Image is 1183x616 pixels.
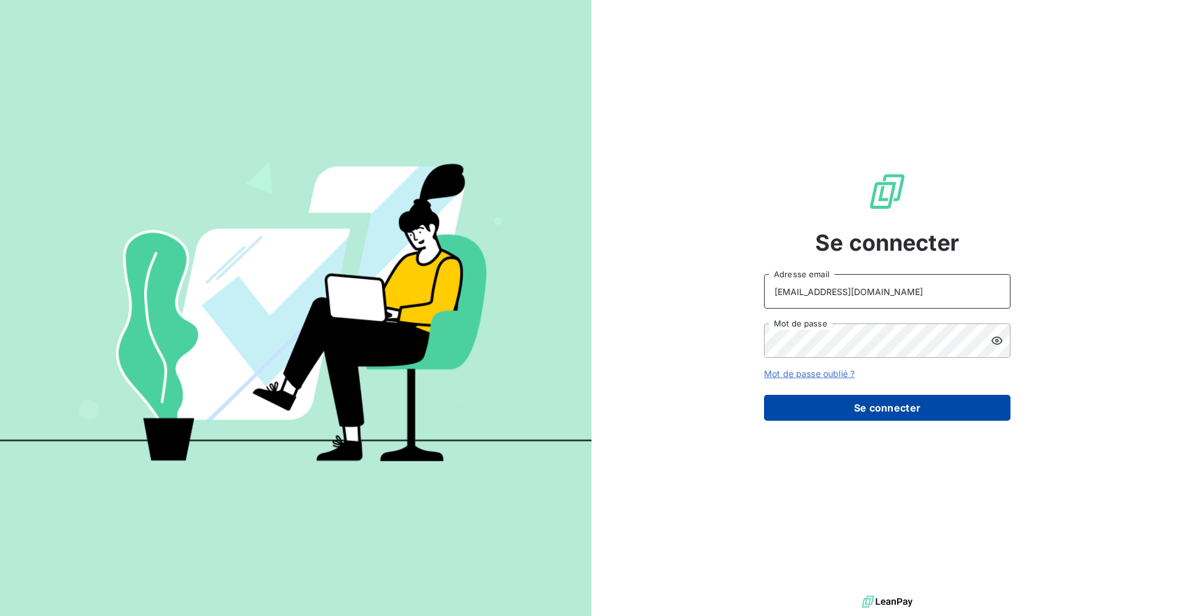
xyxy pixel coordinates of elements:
button: Se connecter [764,395,1010,421]
input: placeholder [764,274,1010,309]
img: logo [862,593,913,611]
img: Logo LeanPay [868,172,907,211]
a: Mot de passe oublié ? [764,368,855,379]
span: Se connecter [815,226,959,259]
